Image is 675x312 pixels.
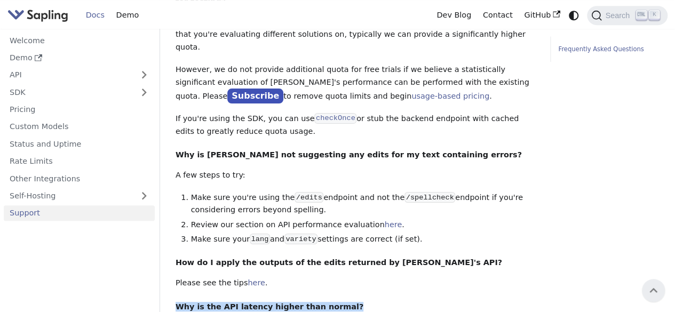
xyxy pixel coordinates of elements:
[227,89,283,104] a: Subscribe
[411,92,489,100] a: usage-based pricing
[295,192,323,203] code: /edits
[191,219,535,231] li: Review our section on API performance evaluation .
[80,7,110,23] a: Docs
[566,7,582,23] button: Switch between dark and light mode (currently system mode)
[4,188,155,204] a: Self-Hosting
[587,6,667,25] button: Search (Ctrl+K)
[4,67,133,83] a: API
[4,102,155,117] a: Pricing
[176,302,535,311] h4: Why is the API latency higher than normal?
[4,205,155,221] a: Support
[250,234,270,244] code: lang
[4,50,155,66] a: Demo
[176,169,535,182] p: A few steps to try:
[176,16,535,54] p: [PERSON_NAME] considers these requests on a case-by-case basis. If you have a benchmark that you'...
[176,258,535,267] h4: How do I apply the outputs of the edits returned by [PERSON_NAME]'s API?
[248,278,265,287] a: here
[649,10,660,20] kbd: K
[176,277,535,290] p: Please see the tips .
[191,233,535,246] li: Make sure your and settings are correct (if set).
[4,171,155,186] a: Other Integrations
[385,220,402,229] a: here
[133,67,155,83] button: Expand sidebar category 'API'
[7,7,72,23] a: Sapling.ai
[642,279,665,302] button: Scroll back to top
[284,234,317,244] code: variety
[176,63,535,103] p: However, we do not provide additional quota for free trials if we believe a statistically signifi...
[4,119,155,134] a: Custom Models
[431,7,477,23] a: Dev Blog
[558,44,656,54] a: Frequently Asked Questions
[518,7,566,23] a: GitHub
[176,113,535,138] p: If you're using the SDK, you can use or stub the backend endpoint with cached edits to greatly re...
[404,192,455,203] code: /spellcheck
[133,84,155,100] button: Expand sidebar category 'SDK'
[176,150,535,159] h4: Why is [PERSON_NAME] not suggesting any edits for my text containing errors?
[191,191,535,217] li: Make sure you're using the endpoint and not the endpoint if you're considering errors beyond spel...
[602,11,636,20] span: Search
[477,7,519,23] a: Contact
[7,7,68,23] img: Sapling.ai
[4,84,133,100] a: SDK
[4,33,155,48] a: Welcome
[4,136,155,151] a: Status and Uptime
[314,114,356,123] a: checkOnce
[110,7,145,23] a: Demo
[4,154,155,169] a: Rate Limits
[314,113,356,124] code: checkOnce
